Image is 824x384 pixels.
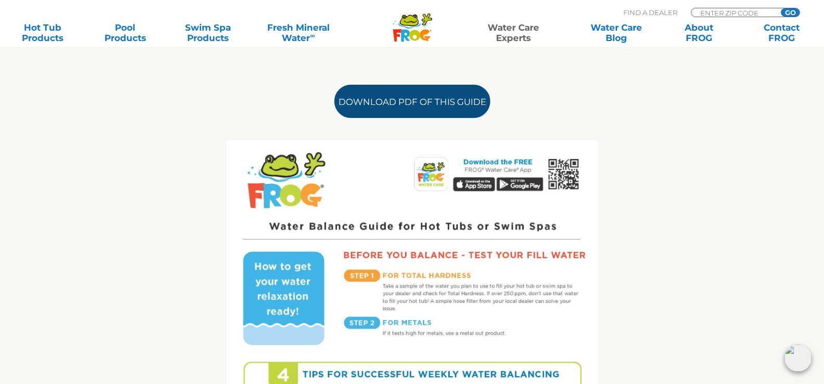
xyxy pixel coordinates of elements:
[461,22,566,43] a: Water CareExperts
[93,22,158,43] a: PoolProducts
[258,22,339,43] a: Fresh MineralWater∞
[699,8,769,17] input: Zip Code Form
[584,22,649,43] a: Water CareBlog
[781,8,800,17] input: GO
[749,22,814,43] a: ContactFROG
[310,32,315,39] sup: ∞
[10,22,75,43] a: Hot TubProducts
[784,345,812,372] img: openIcon
[176,22,240,43] a: Swim SpaProducts
[334,85,490,118] a: Download PDF of this Guide
[666,22,731,43] a: AboutFROG
[623,8,677,17] p: Find A Dealer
